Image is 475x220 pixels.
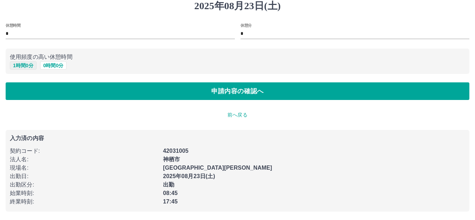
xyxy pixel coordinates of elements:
p: 使用頻度の高い休憩時間 [10,53,465,61]
button: 0時間0分 [40,61,67,70]
p: 終業時刻 : [10,197,159,206]
b: 2025年08月23日(土) [163,173,215,179]
label: 休憩時間 [6,23,20,28]
b: 出勤 [163,182,174,188]
button: 1時間0分 [10,61,37,70]
p: 出勤区分 : [10,181,159,189]
p: 前へ戻る [6,111,469,119]
p: 始業時刻 : [10,189,159,197]
label: 休憩分 [240,23,252,28]
b: 17:45 [163,199,178,205]
b: [GEOGRAPHIC_DATA][PERSON_NAME] [163,165,272,171]
p: 法人名 : [10,155,159,164]
p: 出勤日 : [10,172,159,181]
p: 入力済の内容 [10,136,465,141]
b: 42031005 [163,148,188,154]
button: 申請内容の確認へ [6,82,469,100]
b: 神栖市 [163,156,180,162]
b: 08:45 [163,190,178,196]
p: 現場名 : [10,164,159,172]
p: 契約コード : [10,147,159,155]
